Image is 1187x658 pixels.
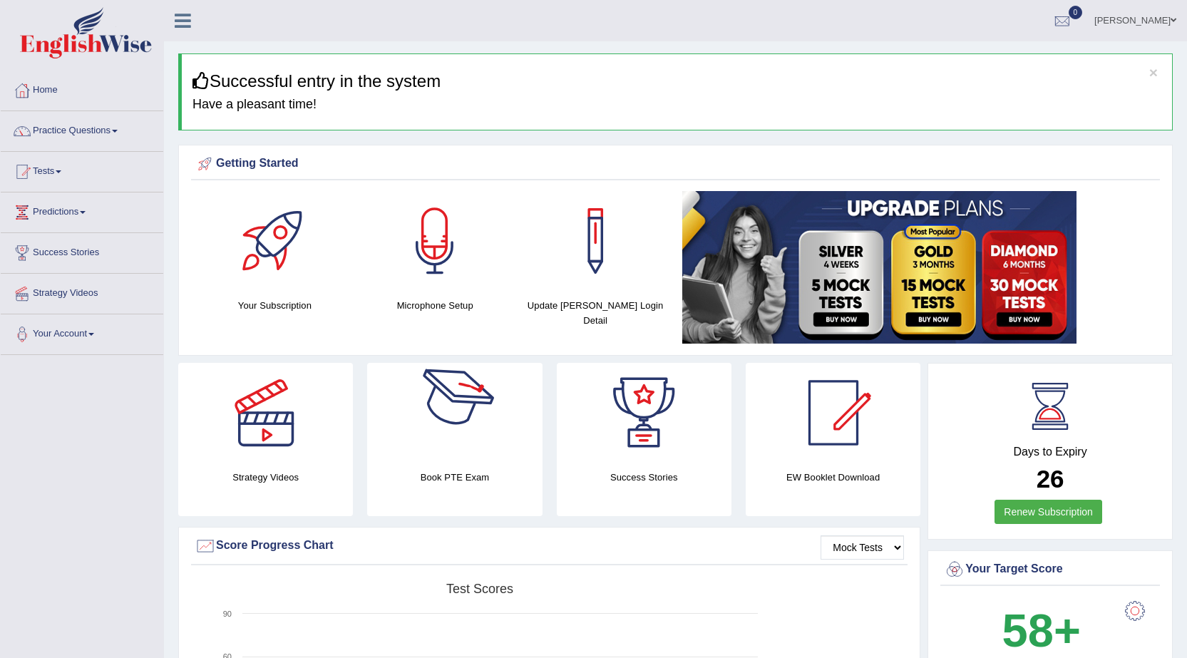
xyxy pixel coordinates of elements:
b: 26 [1037,465,1064,493]
span: 0 [1069,6,1083,19]
h4: Strategy Videos [178,470,353,485]
a: Practice Questions [1,111,163,147]
a: Home [1,71,163,106]
h4: Have a pleasant time! [192,98,1161,112]
a: Your Account [1,314,163,350]
button: × [1149,65,1158,80]
text: 90 [223,610,232,618]
a: Renew Subscription [995,500,1102,524]
div: Score Progress Chart [195,535,904,557]
b: 58+ [1002,605,1081,657]
h4: Days to Expiry [944,446,1156,458]
div: Your Target Score [944,559,1156,580]
h4: Update [PERSON_NAME] Login Detail [523,298,669,328]
h4: Book PTE Exam [367,470,542,485]
tspan: Test scores [446,582,513,596]
div: Getting Started [195,153,1156,175]
h4: Success Stories [557,470,731,485]
a: Success Stories [1,233,163,269]
h4: Microphone Setup [362,298,508,313]
a: Tests [1,152,163,187]
a: Strategy Videos [1,274,163,309]
h4: EW Booklet Download [746,470,920,485]
h4: Your Subscription [202,298,348,313]
img: small5.jpg [682,191,1076,344]
h3: Successful entry in the system [192,72,1161,91]
a: Predictions [1,192,163,228]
